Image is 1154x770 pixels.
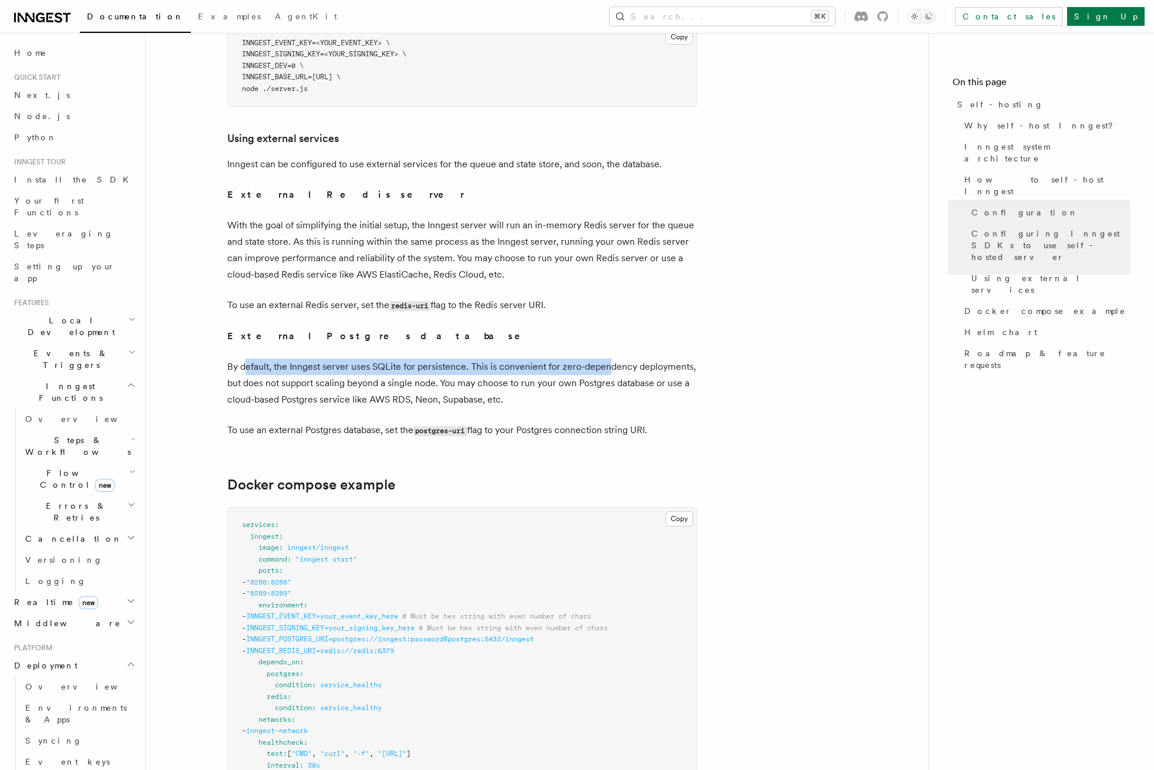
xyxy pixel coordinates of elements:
[191,4,268,32] a: Examples
[9,157,66,167] span: Inngest tour
[9,127,138,148] a: Python
[246,635,534,643] span: INNGEST_POSTGRES_URI=postgres://inngest:password@postgres:5432/inngest
[227,217,697,283] p: With the goal of simplifying the initial setup, the Inngest server will run an in-memory Redis se...
[242,647,246,655] span: -
[964,174,1131,197] span: How to self-host Inngest
[246,624,415,632] span: INNGEST_SIGNING_KEY=your_signing_key_here
[21,730,138,751] a: Syncing
[967,268,1131,300] a: Using external services
[312,704,316,712] span: :
[378,749,406,758] span: "[URL]"
[291,715,295,724] span: :
[955,7,1062,26] a: Contact sales
[964,347,1131,371] span: Roadmap & feature requests
[9,73,60,82] span: Quick start
[227,297,697,314] p: To use an external Redis server, set the flag to the Redis server URI.
[267,761,300,769] span: interval
[258,543,279,552] span: image
[242,589,246,597] span: -
[9,408,138,592] div: Inngest Functions
[21,676,138,697] a: Overview
[95,479,115,492] span: new
[287,543,349,552] span: inngest/inngest
[9,660,78,671] span: Deployment
[9,343,138,376] button: Events & Triggers
[967,202,1131,223] a: Configuration
[9,256,138,289] a: Setting up your app
[964,326,1037,338] span: Helm chart
[242,727,246,735] span: -
[9,85,138,106] a: Next.js
[25,703,127,724] span: Environments & Apps
[21,430,138,462] button: Steps & Workflows
[21,495,138,528] button: Errors & Retries
[227,189,465,200] strong: External Redis server
[79,596,98,609] span: new
[275,521,279,529] span: :
[242,578,246,586] span: -
[9,106,138,127] a: Node.js
[268,4,344,32] a: AgentKit
[291,749,312,758] span: "CMD"
[87,12,184,21] span: Documentation
[242,635,246,643] span: -
[389,301,430,311] code: redis-uri
[300,761,304,769] span: :
[279,532,283,541] span: :
[275,12,337,21] span: AgentKit
[21,408,138,430] a: Overview
[242,73,341,81] span: INNGEST_BASE_URL=[URL] \
[312,749,316,758] span: ,
[25,414,146,424] span: Overview
[287,555,291,563] span: :
[227,359,697,408] p: By default, the Inngest server uses SQLite for persistence. This is convenient for zero-dependenc...
[9,347,128,371] span: Events & Triggers
[258,658,300,666] span: depends_on
[402,612,591,620] span: # Must be hex string with even number of chars
[21,467,129,491] span: Flow Control
[967,223,1131,268] a: Configuring Inngest SDKs to use self-hosted server
[320,749,345,758] span: "curl"
[971,207,1078,218] span: Configuration
[258,566,279,575] span: ports
[21,549,138,570] a: Versioning
[953,94,1131,115] a: Self-hosting
[9,596,98,608] span: Realtime
[227,330,537,342] strong: External Postgres database
[610,7,835,26] button: Search...⌘K
[25,555,103,565] span: Versioning
[9,617,121,629] span: Middleware
[267,670,300,678] span: postgres
[14,262,115,283] span: Setting up your app
[406,749,411,758] span: ]
[300,658,304,666] span: :
[9,315,128,338] span: Local Development
[960,115,1131,136] a: Why self-host Inngest?
[267,749,283,758] span: test
[320,704,382,712] span: service_healthy
[227,156,697,173] p: Inngest can be configured to use external services for the queue and state store, and soon, the d...
[242,612,246,620] span: -
[413,426,467,436] code: postgres-uri
[198,12,261,21] span: Examples
[14,175,136,184] span: Install the SDK
[227,422,697,439] p: To use an external Postgres database, set the flag to your Postgres connection string URI.
[9,592,138,613] button: Realtimenew
[242,85,308,93] span: node ./server.js
[21,500,127,524] span: Errors & Retries
[246,727,308,735] span: inngest-network
[283,749,287,758] span: :
[258,601,304,609] span: environment
[971,228,1131,263] span: Configuring Inngest SDKs to use self-hosted server
[960,136,1131,169] a: Inngest system architecture
[300,670,304,678] span: :
[308,761,320,769] span: 30s
[964,305,1126,317] span: Docker compose example
[953,75,1131,94] h4: On this page
[258,738,304,747] span: healthcheck
[246,612,398,620] span: INNGEST_EVENT_KEY=your_event_key_here
[9,169,138,190] a: Install the SDK
[25,736,82,745] span: Syncing
[9,376,138,408] button: Inngest Functions
[14,229,113,250] span: Leveraging Steps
